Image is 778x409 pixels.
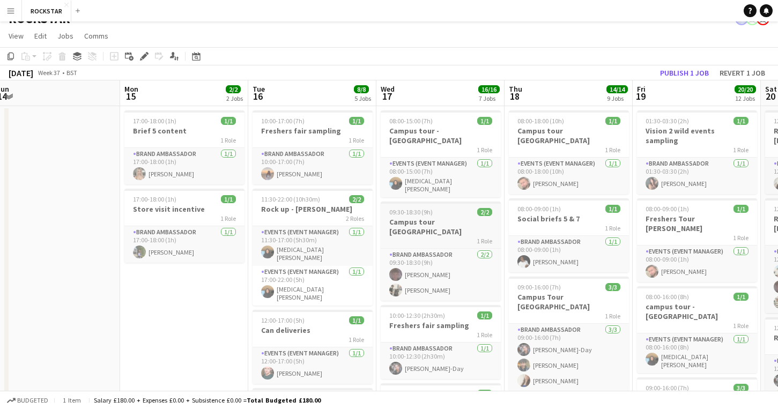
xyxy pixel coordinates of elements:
[646,205,689,213] span: 08:00-09:00 (1h)
[253,347,373,384] app-card-role: Events (Event Manager)1/112:00-17:00 (5h)[PERSON_NAME]
[637,214,757,233] h3: Freshers Tour [PERSON_NAME]
[59,396,85,404] span: 1 item
[637,286,757,373] app-job-card: 08:00-16:00 (8h)1/1campus tour - [GEOGRAPHIC_DATA]1 RoleEvents (Event Manager)1/108:00-16:00 (8h)...
[509,110,629,194] div: 08:00-18:00 (10h)1/1Campus tour [GEOGRAPHIC_DATA]1 RoleEvents (Event Manager)1/108:00-18:00 (10h)...
[30,29,51,43] a: Edit
[381,202,501,301] app-job-card: 09:30-18:30 (9h)2/2Campus tour [GEOGRAPHIC_DATA]1 RoleBrand Ambassador2/209:30-18:30 (9h)[PERSON_...
[349,195,364,203] span: 2/2
[133,117,176,125] span: 17:00-18:00 (1h)
[477,331,492,339] span: 1 Role
[509,198,629,272] app-job-card: 08:00-09:00 (1h)1/1Social briefs 5 & 71 RoleBrand Ambassador1/108:00-09:00 (1h)[PERSON_NAME]
[637,126,757,145] h3: Vision 2 wild events sampling
[733,293,749,301] span: 1/1
[605,224,620,232] span: 1 Role
[57,31,73,41] span: Jobs
[381,110,501,197] app-job-card: 08:00-15:00 (7h)1/1Campus tour - [GEOGRAPHIC_DATA]1 RoleEvents (Event Manager)1/108:00-15:00 (7h)...
[4,29,28,43] a: View
[35,69,62,77] span: Week 37
[124,84,138,94] span: Mon
[656,66,713,80] button: Publish 1 job
[605,283,620,291] span: 3/3
[261,117,305,125] span: 10:00-17:00 (7h)
[220,214,236,222] span: 1 Role
[253,110,373,184] div: 10:00-17:00 (7h)1/1Freshers fair sampling1 RoleBrand Ambassador1/110:00-17:00 (7h)[PERSON_NAME]
[477,390,492,398] span: 1/1
[646,293,689,301] span: 08:00-16:00 (8h)
[253,325,373,335] h3: Can deliveries
[381,305,501,379] app-job-card: 10:00-12:30 (2h30m)1/1Freshers fair sampling1 RoleBrand Ambassador1/110:00-12:30 (2h30m)[PERSON_N...
[253,126,373,136] h3: Freshers fair sampling
[509,126,629,145] h3: Campus tour [GEOGRAPHIC_DATA]
[733,146,749,154] span: 1 Role
[34,31,47,41] span: Edit
[389,208,433,216] span: 09:30-18:30 (9h)
[389,117,433,125] span: 08:00-15:00 (7h)
[606,85,628,93] span: 14/14
[637,198,757,282] app-job-card: 08:00-09:00 (1h)1/1Freshers Tour [PERSON_NAME]1 RoleEvents (Event Manager)1/108:00-09:00 (1h)[PER...
[733,234,749,242] span: 1 Role
[605,146,620,154] span: 1 Role
[221,195,236,203] span: 1/1
[477,237,492,245] span: 1 Role
[477,146,492,154] span: 1 Role
[251,90,265,102] span: 16
[509,277,629,391] div: 09:00-16:00 (7h)3/3Campus Tour [GEOGRAPHIC_DATA]1 RoleBrand Ambassador3/309:00-16:00 (7h)[PERSON_...
[123,90,138,102] span: 15
[94,396,321,404] div: Salary £180.00 + Expenses £0.00 + Subsistence £0.00 =
[478,85,500,93] span: 16/16
[381,321,501,330] h3: Freshers fair sampling
[477,311,492,319] span: 1/1
[22,1,71,21] button: ROCKSTAR
[479,94,499,102] div: 7 Jobs
[349,336,364,344] span: 1 Role
[253,189,373,306] app-job-card: 11:30-22:00 (10h30m)2/2Rock up - [PERSON_NAME]2 RolesEvents (Event Manager)1/111:30-17:00 (5h30m)...
[381,217,501,236] h3: Campus tour [GEOGRAPHIC_DATA]
[253,226,373,266] app-card-role: Events (Event Manager)1/111:30-17:00 (5h30m)[MEDICAL_DATA][PERSON_NAME]
[124,189,244,263] app-job-card: 17:00-18:00 (1h)1/1Store visit incentive1 RoleBrand Ambassador1/117:00-18:00 (1h)[PERSON_NAME]
[517,117,564,125] span: 08:00-18:00 (10h)
[346,214,364,222] span: 2 Roles
[253,204,373,214] h3: Rock up - [PERSON_NAME]
[354,85,369,93] span: 8/8
[84,31,108,41] span: Comms
[261,195,320,203] span: 11:30-22:00 (10h30m)
[715,66,769,80] button: Revert 1 job
[17,397,48,404] span: Budgeted
[124,204,244,214] h3: Store visit incentive
[637,158,757,194] app-card-role: Brand Ambassador1/101:30-03:30 (2h)[PERSON_NAME]
[509,214,629,224] h3: Social briefs 5 & 7
[733,322,749,330] span: 1 Role
[253,310,373,384] app-job-card: 12:00-17:00 (5h)1/1Can deliveries1 RoleEvents (Event Manager)1/112:00-17:00 (5h)[PERSON_NAME]
[253,148,373,184] app-card-role: Brand Ambassador1/110:00-17:00 (7h)[PERSON_NAME]
[637,84,646,94] span: Fri
[607,94,627,102] div: 9 Jobs
[646,384,689,392] span: 09:00-16:00 (7h)
[80,29,113,43] a: Comms
[381,126,501,145] h3: Campus tour - [GEOGRAPHIC_DATA]
[124,110,244,184] app-job-card: 17:00-18:00 (1h)1/1Brief 5 content1 RoleBrand Ambassador1/117:00-18:00 (1h)[PERSON_NAME]
[517,283,561,291] span: 09:00-16:00 (7h)
[381,343,501,379] app-card-role: Brand Ambassador1/110:00-12:30 (2h30m)[PERSON_NAME]-Day
[389,311,445,319] span: 10:00-12:30 (2h30m)
[605,205,620,213] span: 1/1
[605,312,620,320] span: 1 Role
[349,136,364,144] span: 1 Role
[735,85,756,93] span: 20/20
[637,110,757,194] app-job-card: 01:30-03:30 (2h)1/1Vision 2 wild events sampling1 RoleBrand Ambassador1/101:30-03:30 (2h)[PERSON_...
[637,302,757,321] h3: campus tour - [GEOGRAPHIC_DATA]
[133,195,176,203] span: 17:00-18:00 (1h)
[733,117,749,125] span: 1/1
[637,333,757,373] app-card-role: Events (Event Manager)1/108:00-16:00 (8h)[MEDICAL_DATA][PERSON_NAME]
[733,384,749,392] span: 3/3
[517,205,561,213] span: 08:00-09:00 (1h)
[66,69,77,77] div: BST
[220,136,236,144] span: 1 Role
